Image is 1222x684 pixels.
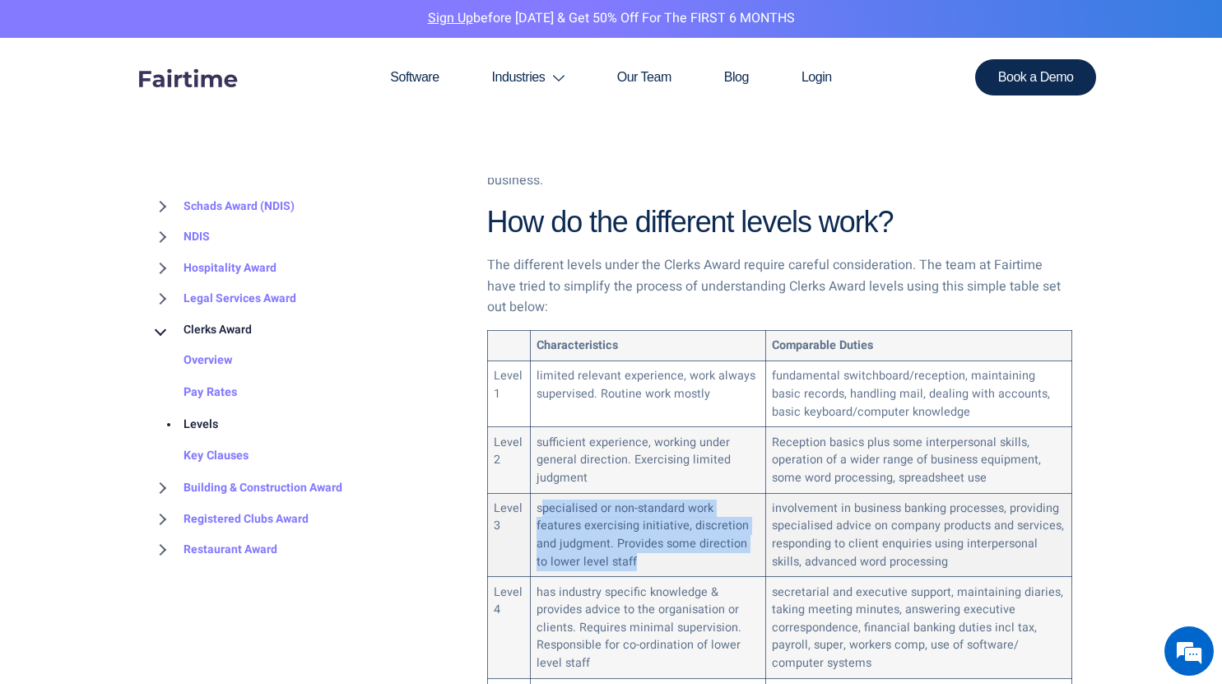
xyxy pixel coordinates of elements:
[151,222,210,254] a: NDIS
[765,427,1071,493] td: Reception basics plus some interpersonal skills, operation of a wider range of business equipment...
[151,441,249,473] a: Key Clauses
[530,577,765,678] td: has industry specific knowledge & provides advice to the organisation or clients. Requires minima...
[151,253,276,284] a: Hospitality Award
[151,156,462,565] div: BROWSE TOPICS
[772,337,873,354] strong: Comparable Duties
[530,493,765,577] td: specialised or non-standard work features exercising initiative, discretion and judgment. Provide...
[591,38,698,117] a: Our Team
[765,577,1071,678] td: secretarial and executive support, maintaining diaries, taking meeting minutes, answering executi...
[530,361,765,427] td: limited relevant experience, work always supervised. Routine work mostly
[151,191,462,565] nav: BROWSE TOPICS
[428,8,473,28] a: Sign Up
[86,92,276,114] div: Need Clerks Rates?
[151,472,342,504] a: Building & Construction Award
[975,59,1097,95] a: Book a Demo
[466,38,591,117] a: Industries
[151,191,295,222] a: Schads Award (NDIS)
[38,353,260,371] div: We'll Send Them to You
[151,504,309,535] a: Registered Clubs Award
[487,255,1072,319] p: The different levels under the Clerks Award require careful consideration. The team at Fairtime h...
[998,71,1074,84] span: Book a Demo
[765,361,1071,427] td: fundamental switchboard/reception, maintaining basic records, handling mail, dealing with account...
[151,534,277,565] a: Restaurant Award
[364,38,465,117] a: Software
[765,493,1071,577] td: involvement in business banking processes, providing specialised advice on company products and s...
[537,337,618,354] strong: Characteristics
[8,479,314,537] textarea: Enter details in the input field
[151,377,237,409] a: Pay Rates
[151,284,296,315] a: Legal Services Award
[487,361,530,427] td: Level 1
[698,38,775,117] a: Blog
[270,8,309,48] div: Minimize live chat window
[213,416,260,437] div: Submit
[487,203,1072,242] h2: How do the different levels work?
[151,314,252,346] a: Clerks Award
[28,82,69,123] img: d_7003521856_operators_12627000000521031
[487,577,530,678] td: Level 4
[487,493,530,577] td: Level 3
[151,346,233,378] a: Overview
[530,427,765,493] td: sufficient experience, working under general direction. Exercising limited judgment
[12,8,1210,30] p: before [DATE] & Get 50% Off for the FIRST 6 MONTHS
[28,319,120,333] div: Need Clerks Rates?
[487,427,530,493] td: Level 2
[151,409,218,441] a: Levels
[775,38,858,117] a: Login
